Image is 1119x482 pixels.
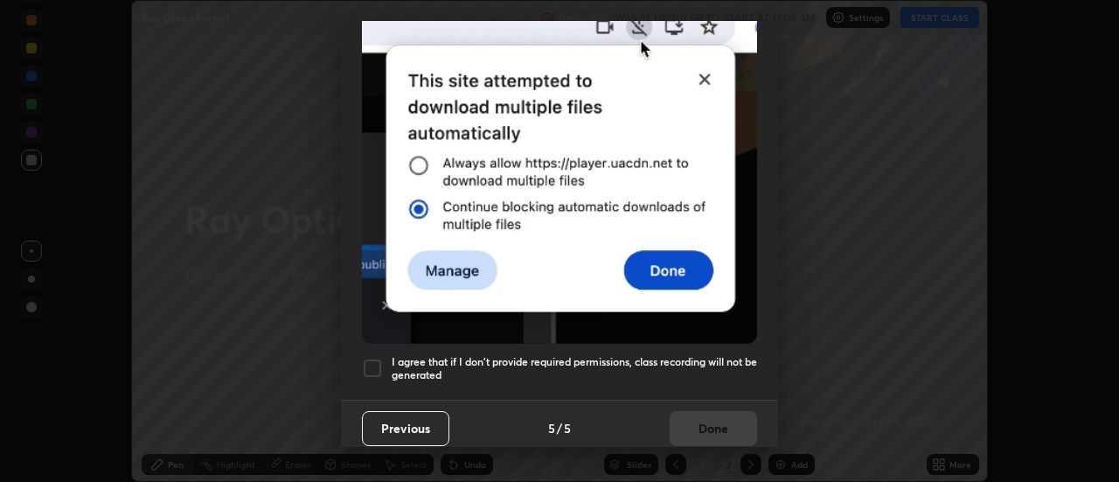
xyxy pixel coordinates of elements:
[362,411,449,446] button: Previous
[557,419,562,437] h4: /
[564,419,571,437] h4: 5
[392,355,757,382] h5: I agree that if I don't provide required permissions, class recording will not be generated
[548,419,555,437] h4: 5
